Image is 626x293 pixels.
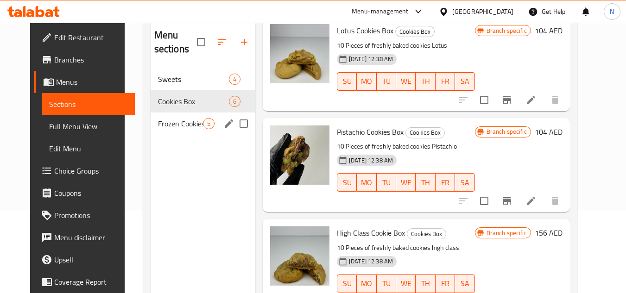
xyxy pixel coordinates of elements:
[151,90,255,112] div: Cookies Box6
[400,277,412,290] span: WE
[54,32,127,43] span: Edit Restaurant
[483,26,531,35] span: Branch specific
[610,6,614,17] span: N
[229,97,240,106] span: 6
[337,226,405,240] span: High Class Cookie Box
[158,74,229,85] span: Sweets
[54,54,127,65] span: Branches
[496,190,518,212] button: Branch-specific-item
[357,173,376,192] button: MO
[455,173,474,192] button: SA
[233,31,255,53] button: Add section
[341,75,353,88] span: SU
[42,137,135,160] a: Edit Menu
[158,96,229,107] span: Cookies Box
[337,24,393,37] span: Lotus Cookies Box
[337,274,357,293] button: SU
[337,72,357,91] button: SU
[34,226,135,249] a: Menu disclaimer
[377,72,396,91] button: TU
[203,119,214,128] span: 5
[544,190,566,212] button: delete
[406,127,444,138] span: Cookies Box
[211,31,233,53] span: Sort sections
[203,118,215,129] div: items
[54,254,127,265] span: Upsell
[352,6,409,17] div: Menu-management
[357,274,376,293] button: MO
[439,277,451,290] span: FR
[496,89,518,111] button: Branch-specific-item
[439,75,451,88] span: FR
[56,76,127,87] span: Menus
[474,191,494,211] span: Select to update
[54,232,127,243] span: Menu disclaimer
[525,195,537,206] a: Edit menu item
[151,68,255,90] div: Sweets4
[270,24,329,83] img: Lotus Cookies Box
[337,242,475,254] p: 10 Pieces of freshly baked cookies high class
[455,72,474,91] button: SA
[229,75,240,84] span: 4
[151,112,255,135] div: Frozen Cookies5edit
[535,125,563,138] h6: 104 AED
[407,228,446,239] div: Cookies Box
[396,274,416,293] button: WE
[337,173,357,192] button: SU
[54,165,127,176] span: Choice Groups
[42,93,135,115] a: Sections
[544,89,566,111] button: delete
[380,176,392,189] span: TU
[34,160,135,182] a: Choice Groups
[345,55,397,63] span: [DATE] 12:38 AM
[345,156,397,165] span: [DATE] 12:38 AM
[54,187,127,199] span: Coupons
[360,176,373,189] span: MO
[49,99,127,110] span: Sections
[229,96,240,107] div: items
[459,277,471,290] span: SA
[407,229,446,239] span: Cookies Box
[34,26,135,49] a: Edit Restaurant
[270,226,329,286] img: High Class Cookie Box
[345,257,397,266] span: [DATE] 12:38 AM
[34,204,135,226] a: Promotions
[337,125,404,139] span: Pistachio Cookies Box
[191,32,211,52] span: Select all sections
[459,75,471,88] span: SA
[360,277,373,290] span: MO
[49,143,127,154] span: Edit Menu
[380,277,392,290] span: TU
[357,72,376,91] button: MO
[337,40,475,51] p: 10 Pieces of freshly baked cookies Lotus
[341,277,353,290] span: SU
[455,274,474,293] button: SA
[416,72,435,91] button: TH
[535,24,563,37] h6: 104 AED
[377,173,396,192] button: TU
[34,49,135,71] a: Branches
[419,75,431,88] span: TH
[396,72,416,91] button: WE
[360,75,373,88] span: MO
[34,71,135,93] a: Menus
[419,277,431,290] span: TH
[459,176,471,189] span: SA
[419,176,431,189] span: TH
[400,75,412,88] span: WE
[474,90,494,110] span: Select to update
[439,176,451,189] span: FR
[483,127,531,136] span: Branch specific
[483,229,531,237] span: Branch specific
[42,115,135,137] a: Full Menu View
[416,274,435,293] button: TH
[337,141,475,152] p: 10 Pieces of freshly baked cookies Pistachio
[535,226,563,239] h6: 156 AED
[34,271,135,293] a: Coverage Report
[396,173,416,192] button: WE
[154,28,197,56] h2: Menu sections
[54,210,127,221] span: Promotions
[452,6,513,17] div: [GEOGRAPHIC_DATA]
[151,64,255,138] nav: Menu sections
[270,125,329,185] img: Pistachio Cookies Box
